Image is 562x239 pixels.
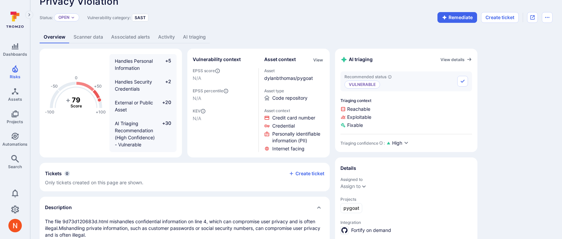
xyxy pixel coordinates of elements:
div: Collapse [40,163,330,191]
span: Search [8,164,22,169]
div: Click to view all asset context details [312,56,324,63]
div: Collapse description [40,197,330,218]
img: ACg8ocIprwjrgDQnDsNSk9Ghn5p5-B8DpAKWoJ5Gi9syOE4K59tr4Q=s96-c [8,219,22,232]
text: Score [71,103,82,108]
span: Risks [10,74,20,79]
h2: Vulnerability context [193,56,241,63]
span: Projects [7,119,23,124]
button: Accept recommended status [457,76,468,87]
span: KEV [193,108,253,114]
div: Open original issue [527,12,538,23]
div: Neeren Patki [8,219,22,232]
a: dylanbthomas/pygoat [264,75,313,81]
span: +5 [158,57,171,71]
a: Associated alerts [107,31,154,43]
button: Create ticket [481,12,519,23]
span: Reachable [340,106,472,112]
div: Triaging confidence : [340,141,385,146]
svg: AI triaging agent's recommendation for vulnerability status [388,75,392,79]
text: +50 [94,84,102,89]
span: pygoat [343,205,359,211]
span: High [392,140,402,146]
span: Fixable [340,122,472,129]
button: Remediate [437,12,477,23]
button: Expand dropdown [71,15,75,19]
span: Dashboards [3,52,27,57]
span: Handles Personal Information [115,58,153,71]
span: Code repository [272,95,308,101]
h2: Tickets [45,170,62,177]
span: Assets [8,97,22,102]
button: View [312,57,324,62]
span: Click to view evidence [272,114,315,121]
text: -100 [45,109,54,114]
span: N/A [193,115,253,122]
span: Recommended status [344,74,392,79]
button: High [392,140,409,147]
h2: Details [340,165,356,172]
a: Scanner data [69,31,107,43]
div: SAST [132,14,148,21]
span: N/A [193,95,253,102]
button: Assign to [340,184,361,189]
span: Projects [340,197,472,202]
span: Triaging context [340,98,472,103]
p: Vulnerable [344,81,380,89]
h2: AI triaging [340,56,373,63]
span: Integration [340,220,472,225]
i: Expand navigation menu [27,12,32,18]
span: Asset type [264,88,325,93]
section: tickets card [40,163,330,191]
span: Exploitable [340,114,472,121]
svg: AI Triaging Agent self-evaluates the confidence behind recommended status based on the depth and ... [379,141,383,145]
span: EPSS score [193,68,253,74]
button: Open [58,15,69,20]
span: Assigned to [340,177,472,182]
text: -50 [51,84,58,89]
a: Activity [154,31,179,43]
span: Asset context [264,108,325,113]
h2: Asset context [264,56,296,63]
div: Vulnerability tabs [40,31,553,43]
button: Options menu [542,12,553,23]
a: View details [440,57,472,62]
h2: Description [45,204,72,211]
button: Expand dropdown [361,184,367,189]
span: AI Triaging Recommendation (High Confidence) - Vulnerable [115,121,155,147]
span: Asset [264,68,325,73]
span: +2 [158,78,171,92]
button: Expand navigation menu [25,11,33,19]
g: The vulnerability score is based on the parameters defined in the settings [63,96,90,108]
span: Click to view evidence [272,145,305,152]
span: Status: [40,15,53,20]
span: EPSS percentile [193,88,253,94]
p: The file 9d73d120683d.html mishandles confidential information on line 4, which can compromise us... [45,218,324,238]
span: Handles Security Credentials [115,79,152,92]
text: 0 [75,75,78,80]
span: Fortify on demand [351,227,391,234]
span: Click to view evidence [272,123,295,129]
tspan: + [66,96,70,104]
span: +30 [158,120,171,148]
span: N/A [193,75,253,82]
tspan: 79 [72,96,80,104]
a: AI triaging [179,31,210,43]
span: +20 [158,99,171,113]
span: Automations [2,142,28,147]
span: Vulnerability category: [87,15,131,20]
button: Create ticket [289,171,324,177]
text: +100 [96,109,106,114]
span: Only tickets created on this page are shown. [45,180,143,185]
span: External or Public Asset [115,100,153,112]
a: Overview [40,31,69,43]
span: 0 [64,171,70,176]
a: pygoat [340,203,362,213]
span: Click to view evidence [272,131,325,144]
